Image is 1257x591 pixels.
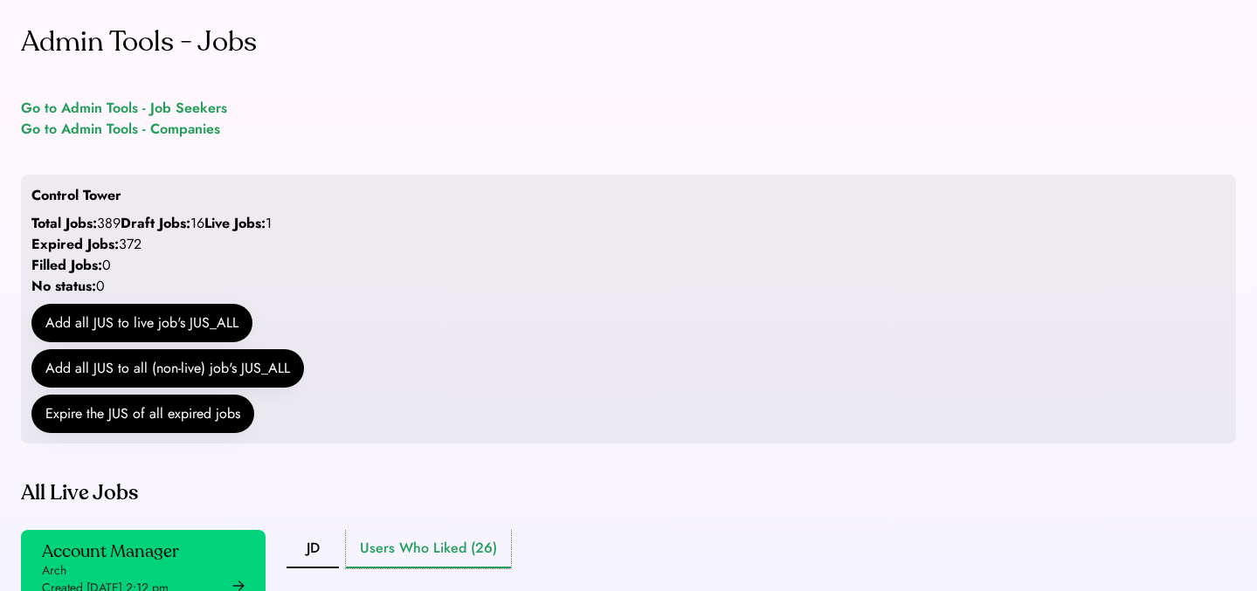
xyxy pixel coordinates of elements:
button: Expire the JUS of all expired jobs [31,395,254,433]
strong: Filled Jobs: [31,255,102,275]
a: Go to Admin Tools - Job Seekers [21,98,227,119]
strong: Live Jobs: [204,213,266,233]
div: Arch [42,562,66,580]
div: Admin Tools - Jobs [21,21,257,63]
strong: Expired Jobs: [31,234,119,254]
button: JD [287,530,339,568]
div: Account Manager [42,540,179,562]
strong: Draft Jobs: [121,213,190,233]
div: All Live Jobs [21,479,1052,507]
strong: Total Jobs: [31,213,97,233]
button: Users Who Liked (26) [346,530,511,568]
strong: No status: [31,276,96,296]
div: Control Tower [31,185,121,206]
button: Add all JUS to live job's JUS_ALL [31,304,252,342]
a: Go to Admin Tools - Companies [21,119,220,140]
button: Add all JUS to all (non-live) job's JUS_ALL [31,349,304,388]
div: 389 16 1 372 0 0 [31,213,272,297]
